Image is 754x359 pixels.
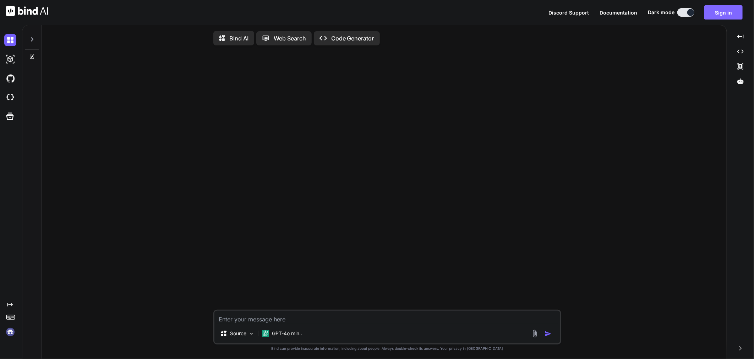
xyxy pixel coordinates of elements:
[274,34,306,43] p: Web Search
[545,330,552,337] img: icon
[548,9,589,16] button: Discord Support
[531,330,539,338] img: attachment
[6,6,48,16] img: Bind AI
[248,331,255,337] img: Pick Models
[4,326,16,338] img: signin
[4,34,16,46] img: darkChat
[4,92,16,104] img: cloudideIcon
[229,34,248,43] p: Bind AI
[600,9,637,16] button: Documentation
[213,346,561,351] p: Bind can provide inaccurate information, including about people. Always double-check its answers....
[4,72,16,84] img: githubDark
[262,330,269,337] img: GPT-4o mini
[4,53,16,65] img: darkAi-studio
[548,10,589,16] span: Discord Support
[600,10,637,16] span: Documentation
[272,330,302,337] p: GPT-4o min..
[230,330,246,337] p: Source
[331,34,374,43] p: Code Generator
[648,9,674,16] span: Dark mode
[704,5,743,20] button: Sign in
